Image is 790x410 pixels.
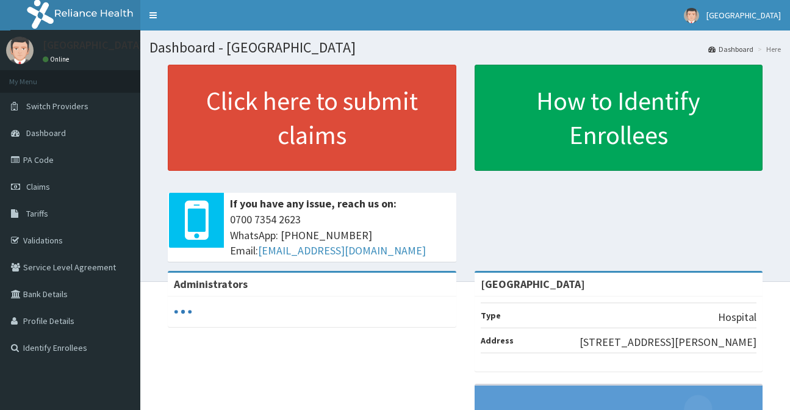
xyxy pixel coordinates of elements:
[684,8,699,23] img: User Image
[230,196,397,210] b: If you have any issue, reach us on:
[230,212,450,259] span: 0700 7354 2623 WhatsApp: [PHONE_NUMBER] Email:
[26,101,88,112] span: Switch Providers
[43,40,143,51] p: [GEOGRAPHIC_DATA]
[708,44,753,54] a: Dashboard
[26,181,50,192] span: Claims
[168,65,456,171] a: Click here to submit claims
[755,44,781,54] li: Here
[26,208,48,219] span: Tariffs
[580,334,756,350] p: [STREET_ADDRESS][PERSON_NAME]
[174,303,192,321] svg: audio-loading
[475,65,763,171] a: How to Identify Enrollees
[149,40,781,56] h1: Dashboard - [GEOGRAPHIC_DATA]
[706,10,781,21] span: [GEOGRAPHIC_DATA]
[43,55,72,63] a: Online
[26,128,66,138] span: Dashboard
[6,37,34,64] img: User Image
[174,277,248,291] b: Administrators
[481,335,514,346] b: Address
[718,309,756,325] p: Hospital
[481,277,585,291] strong: [GEOGRAPHIC_DATA]
[258,243,426,257] a: [EMAIL_ADDRESS][DOMAIN_NAME]
[481,310,501,321] b: Type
